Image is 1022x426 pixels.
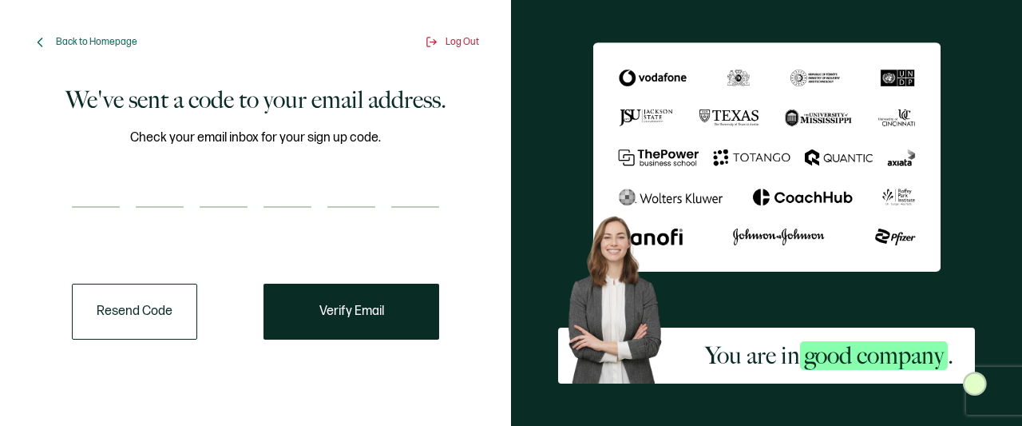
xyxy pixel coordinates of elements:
[446,36,479,48] span: Log Out
[800,341,948,370] span: good company
[593,42,941,272] img: Sertifier We've sent a code to your email address.
[65,84,446,116] h1: We've sent a code to your email address.
[558,208,683,384] img: Sertifier Signup - You are in <span class="strong-h">good company</span>. Hero
[263,284,439,340] button: Verify Email
[130,128,381,148] span: Check your email inbox for your sign up code.
[72,284,197,340] button: Resend Code
[56,36,137,48] span: Back to Homepage
[963,372,987,396] img: Sertifier Signup
[705,340,953,372] h2: You are in .
[319,305,384,318] span: Verify Email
